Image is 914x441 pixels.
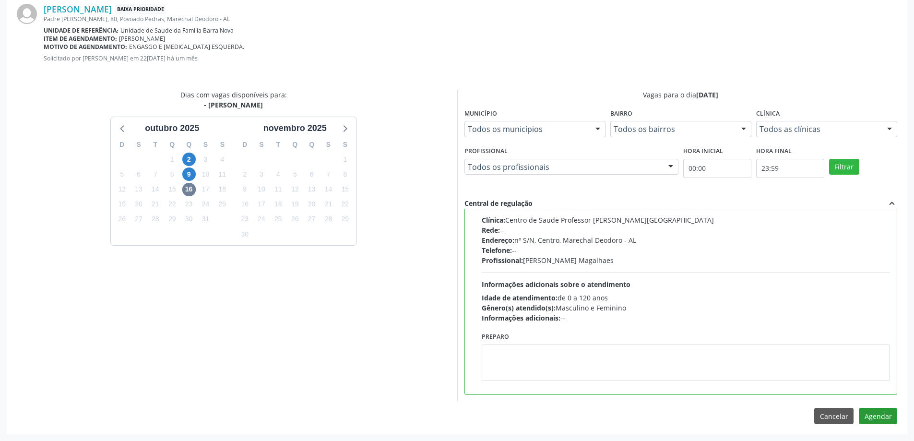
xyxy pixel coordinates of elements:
input: Selecione o horário [683,159,751,178]
span: Idade de atendimento: [482,293,558,302]
button: Agendar [859,408,897,424]
div: [PERSON_NAME] Magalhaes [482,255,890,265]
span: terça-feira, 7 de outubro de 2025 [149,167,162,181]
i: expand_less [887,198,897,209]
label: Hora inicial [683,144,723,159]
span: segunda-feira, 10 de novembro de 2025 [255,183,268,196]
span: domingo, 19 de outubro de 2025 [115,198,129,211]
span: terça-feira, 28 de outubro de 2025 [149,213,162,226]
span: Telefone: [482,246,512,255]
input: Selecione o horário [756,159,824,178]
a: [PERSON_NAME] [44,4,112,14]
span: segunda-feira, 6 de outubro de 2025 [132,167,145,181]
img: img [17,4,37,24]
span: sexta-feira, 3 de outubro de 2025 [199,153,212,166]
div: Masculino e Feminino [482,303,890,313]
b: Item de agendamento: [44,35,117,43]
span: [DATE] [696,90,718,99]
span: domingo, 5 de outubro de 2025 [115,167,129,181]
span: Todos os bairros [614,124,732,134]
span: quarta-feira, 12 de novembro de 2025 [288,183,302,196]
span: sábado, 25 de outubro de 2025 [215,198,229,211]
span: sábado, 22 de novembro de 2025 [338,198,352,211]
span: quarta-feira, 29 de outubro de 2025 [166,213,179,226]
span: Informações adicionais: [482,313,560,322]
span: Informações adicionais sobre o atendimento [482,280,630,289]
span: Unidade de Saude da Familia Barra Nova [120,26,234,35]
span: segunda-feira, 27 de outubro de 2025 [132,213,145,226]
span: segunda-feira, 3 de novembro de 2025 [255,167,268,181]
p: Solicitado por [PERSON_NAME] em 22[DATE] há um mês [44,54,897,62]
span: terça-feira, 11 de novembro de 2025 [272,183,285,196]
span: quinta-feira, 16 de outubro de 2025 [182,183,196,196]
span: quarta-feira, 1 de outubro de 2025 [166,153,179,166]
div: de 0 a 120 anos [482,293,890,303]
div: Q [180,137,197,152]
span: terça-feira, 4 de novembro de 2025 [272,167,285,181]
span: quinta-feira, 27 de novembro de 2025 [305,213,319,226]
span: sexta-feira, 21 de novembro de 2025 [321,198,335,211]
span: Endereço: [482,236,514,245]
div: D [114,137,131,152]
span: sábado, 8 de novembro de 2025 [338,167,352,181]
span: sexta-feira, 24 de outubro de 2025 [199,198,212,211]
div: outubro 2025 [141,122,203,135]
span: quarta-feira, 22 de outubro de 2025 [166,198,179,211]
span: Baixa Prioridade [115,4,166,14]
div: Dias com vagas disponíveis para: [180,90,287,110]
div: Q [286,137,303,152]
span: Todos os profissionais [468,162,659,172]
div: T [147,137,164,152]
label: Hora final [756,144,792,159]
span: sábado, 29 de novembro de 2025 [338,213,352,226]
span: segunda-feira, 13 de outubro de 2025 [132,183,145,196]
div: Q [164,137,180,152]
span: Todos os municípios [468,124,586,134]
span: [PERSON_NAME] [119,35,165,43]
span: sábado, 18 de outubro de 2025 [215,183,229,196]
b: Motivo de agendamento: [44,43,127,51]
span: domingo, 9 de novembro de 2025 [238,183,251,196]
span: Clínica: [482,215,505,225]
span: segunda-feira, 20 de outubro de 2025 [132,198,145,211]
span: quarta-feira, 26 de novembro de 2025 [288,213,302,226]
span: Gênero(s) atendido(s): [482,303,556,312]
div: Q [303,137,320,152]
span: domingo, 2 de novembro de 2025 [238,167,251,181]
div: S [131,137,147,152]
span: domingo, 23 de novembro de 2025 [238,213,251,226]
button: Cancelar [814,408,854,424]
span: sábado, 4 de outubro de 2025 [215,153,229,166]
span: terça-feira, 18 de novembro de 2025 [272,198,285,211]
span: quinta-feira, 6 de novembro de 2025 [305,167,319,181]
span: sexta-feira, 17 de outubro de 2025 [199,183,212,196]
span: segunda-feira, 24 de novembro de 2025 [255,213,268,226]
div: Padre [PERSON_NAME], 80, Povoado Pedras, Marechal Deodoro - AL [44,15,897,23]
label: Bairro [610,107,632,121]
span: Rede: [482,226,500,235]
span: terça-feira, 21 de outubro de 2025 [149,198,162,211]
span: quarta-feira, 15 de outubro de 2025 [166,183,179,196]
span: quarta-feira, 8 de outubro de 2025 [166,167,179,181]
span: quinta-feira, 9 de outubro de 2025 [182,167,196,181]
span: ENGASGO E [MEDICAL_DATA] ESQUERDA. [129,43,244,51]
span: quinta-feira, 20 de novembro de 2025 [305,198,319,211]
span: terça-feira, 14 de outubro de 2025 [149,183,162,196]
span: sexta-feira, 10 de outubro de 2025 [199,167,212,181]
div: -- [482,225,890,235]
b: Unidade de referência: [44,26,119,35]
div: S [197,137,214,152]
span: quinta-feira, 30 de outubro de 2025 [182,213,196,226]
span: sexta-feira, 28 de novembro de 2025 [321,213,335,226]
div: S [320,137,337,152]
div: -- [482,245,890,255]
div: - [PERSON_NAME] [180,100,287,110]
span: domingo, 12 de outubro de 2025 [115,183,129,196]
span: quinta-feira, 2 de outubro de 2025 [182,153,196,166]
span: quinta-feira, 13 de novembro de 2025 [305,183,319,196]
div: S [337,137,354,152]
span: sábado, 11 de outubro de 2025 [215,167,229,181]
span: Todos as clínicas [760,124,878,134]
span: sábado, 15 de novembro de 2025 [338,183,352,196]
span: sábado, 1 de novembro de 2025 [338,153,352,166]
